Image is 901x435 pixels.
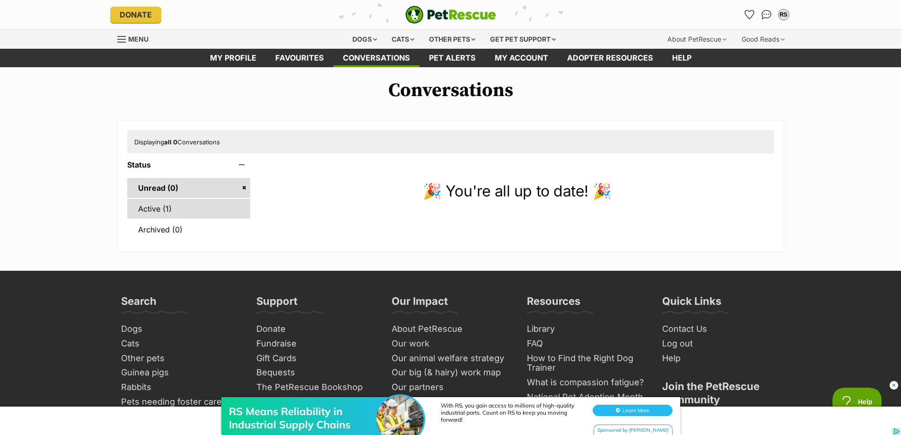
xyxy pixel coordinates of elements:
header: Status [127,160,251,169]
a: Donate [253,322,378,337]
img: logo-e224e6f780fb5917bec1dbf3a21bbac754714ae5b6737aabdf751b685950b380.svg [405,6,496,24]
a: Help [663,49,701,67]
a: Pet alerts [420,49,485,67]
a: Other pets [117,351,243,366]
strong: all 0 [164,138,177,146]
a: PetRescue [405,6,496,24]
a: Gift Cards [253,351,378,366]
ul: Account quick links [742,7,791,22]
a: Library [523,322,649,337]
a: Cats [117,337,243,351]
a: Unread (0) [127,178,251,198]
button: Learn More [593,27,673,38]
a: Favourites [742,7,757,22]
div: RS Means Reliability in Industrial Supply Chains [229,27,380,53]
span: Menu [128,35,149,43]
div: With RS, you gain access to millions of high-quality industrial parts. Count on RS to keep you mo... [441,24,583,45]
a: Guinea pigs [117,365,243,380]
div: Other pets [422,30,482,49]
h3: Our Impact [392,294,448,313]
a: Bequests [253,365,378,380]
a: Contact Us [658,322,784,337]
a: Our work [388,337,514,351]
a: Menu [117,30,155,47]
span: Displaying Conversations [134,138,220,146]
a: Donate [110,7,161,23]
a: Archived (0) [127,220,251,240]
img: chat-41dd97257d64d25036548639549fe6c8038ab92f7586957e7f3b1b290dea8141.svg [761,10,771,19]
a: FAQ [523,337,649,351]
a: Log out [658,337,784,351]
h3: Quick Links [662,294,721,313]
h3: Resources [527,294,580,313]
a: Help [658,351,784,366]
a: Adopter resources [558,49,663,67]
a: Our big (& hairy) work map [388,365,514,380]
a: Dogs [117,322,243,337]
a: What is compassion fatigue? [523,375,649,390]
a: Our animal welfare strategy [388,351,514,366]
a: Favourites [266,49,333,67]
a: My account [485,49,558,67]
a: My profile [201,49,266,67]
div: RS [779,10,788,19]
button: My account [776,7,791,22]
p: 🎉 You're all up to date! 🎉 [260,180,774,203]
div: Dogs [346,30,384,49]
a: Active (1) [127,199,251,219]
a: Conversations [759,7,774,22]
div: Cats [385,30,421,49]
div: About PetRescue [661,30,733,49]
div: Good Reads [735,30,791,49]
div: Get pet support [483,30,562,49]
h3: Search [121,294,157,313]
img: RS Means Reliability in Industrial Supply Chains [376,18,424,65]
h3: Support [256,294,297,313]
div: Sponsored by [PERSON_NAME] [594,46,673,58]
a: How to Find the Right Dog Trainer [523,351,649,375]
a: About PetRescue [388,322,514,337]
a: conversations [333,49,420,67]
img: close_rtb.svg [889,381,899,390]
a: Fundraise [253,337,378,351]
